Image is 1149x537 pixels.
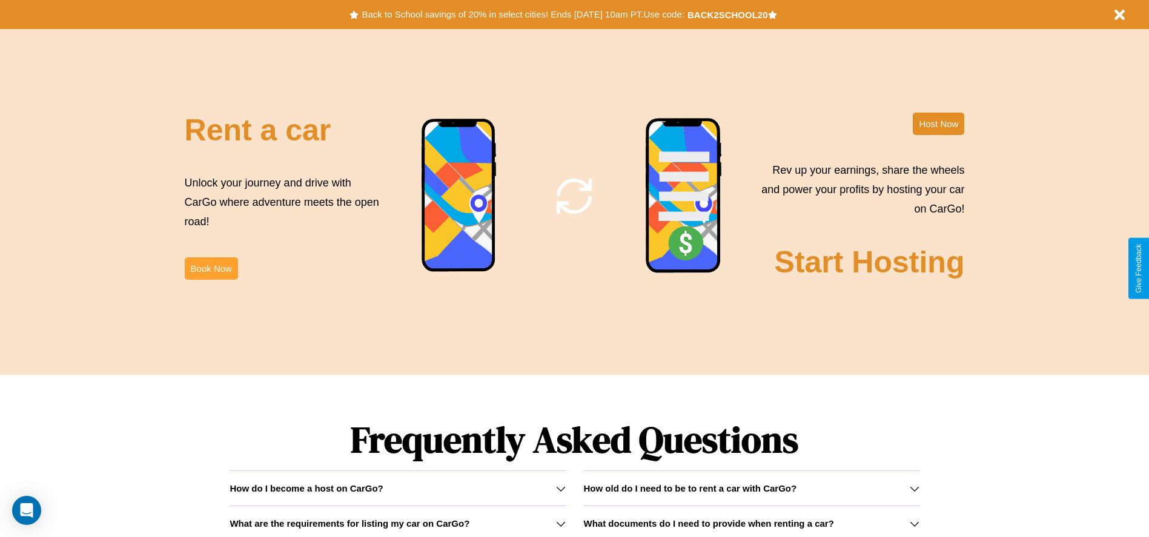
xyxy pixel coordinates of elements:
[775,245,965,280] h2: Start Hosting
[359,6,687,23] button: Back to School savings of 20% in select cities! Ends [DATE] 10am PT.Use code:
[645,117,723,275] img: phone
[421,118,497,274] img: phone
[687,10,768,20] b: BACK2SCHOOL20
[754,160,964,219] p: Rev up your earnings, share the wheels and power your profits by hosting your car on CarGo!
[230,518,469,529] h3: What are the requirements for listing my car on CarGo?
[230,483,383,493] h3: How do I become a host on CarGo?
[12,496,41,525] div: Open Intercom Messenger
[913,113,964,135] button: Host Now
[230,409,919,470] h1: Frequently Asked Questions
[185,113,331,148] h2: Rent a car
[185,173,383,232] p: Unlock your journey and drive with CarGo where adventure meets the open road!
[584,518,834,529] h3: What documents do I need to provide when renting a car?
[185,257,238,280] button: Book Now
[584,483,797,493] h3: How old do I need to be to rent a car with CarGo?
[1134,244,1143,293] div: Give Feedback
